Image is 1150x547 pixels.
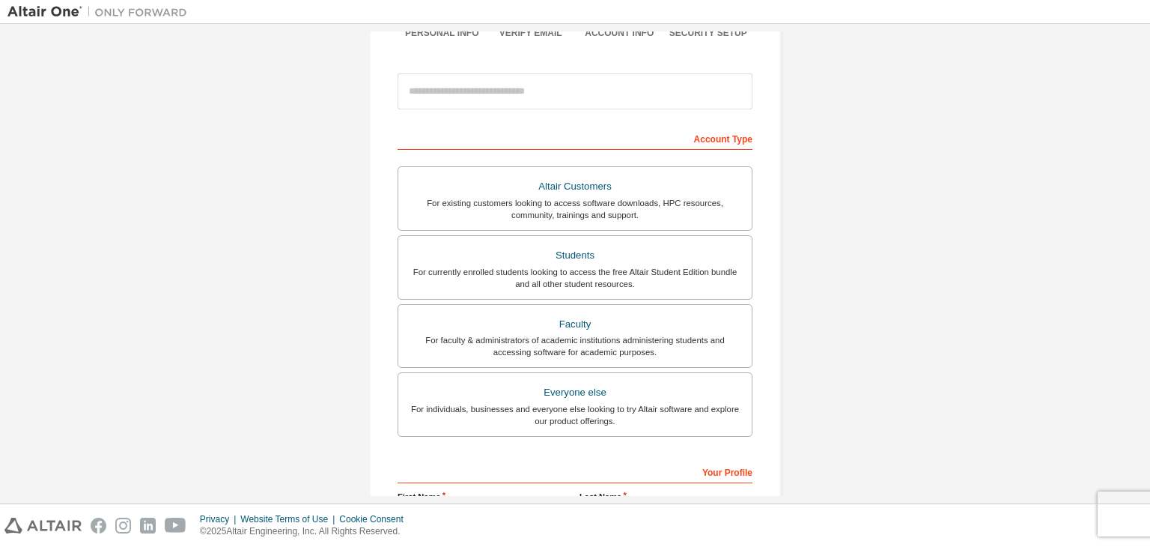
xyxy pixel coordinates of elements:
div: Personal Info [398,27,487,39]
div: Account Type [398,126,752,150]
div: Security Setup [664,27,753,39]
div: Everyone else [407,382,743,403]
div: For existing customers looking to access software downloads, HPC resources, community, trainings ... [407,197,743,221]
div: Altair Customers [407,176,743,197]
div: For individuals, businesses and everyone else looking to try Altair software and explore our prod... [407,403,743,427]
img: instagram.svg [115,518,131,534]
div: Account Info [575,27,664,39]
div: Students [407,245,743,266]
div: Website Terms of Use [240,513,339,525]
img: youtube.svg [165,518,186,534]
img: facebook.svg [91,518,106,534]
label: First Name [398,491,571,503]
div: Privacy [200,513,240,525]
div: For currently enrolled students looking to access the free Altair Student Edition bundle and all ... [407,266,743,290]
div: Cookie Consent [339,513,412,525]
div: Verify Email [487,27,576,39]
label: Last Name [579,491,752,503]
img: linkedin.svg [140,518,156,534]
img: altair_logo.svg [4,518,82,534]
div: Your Profile [398,459,752,483]
p: © 2025 Altair Engineering, Inc. All Rights Reserved. [200,525,413,538]
div: Faculty [407,314,743,335]
img: Altair One [7,4,195,19]
div: For faculty & administrators of academic institutions administering students and accessing softwa... [407,334,743,358]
